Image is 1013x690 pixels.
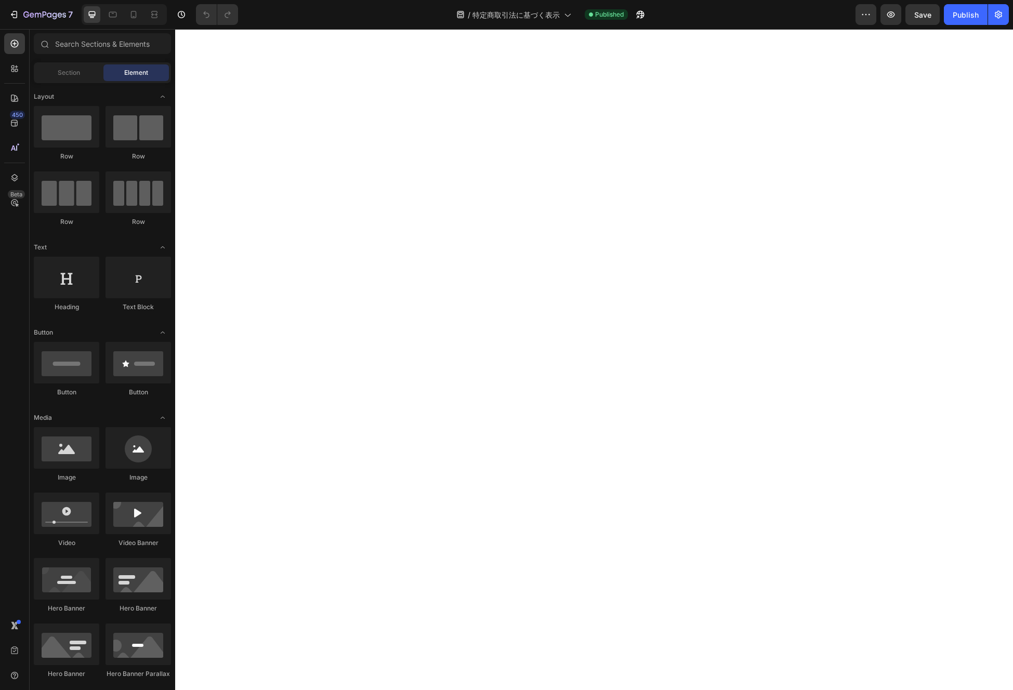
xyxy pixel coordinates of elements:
div: Hero Banner Parallax [106,669,171,679]
div: Hero Banner [34,604,99,613]
span: Media [34,413,52,422]
input: Search Sections & Elements [34,33,171,54]
div: Row [34,217,99,227]
span: Toggle open [154,324,171,341]
div: Row [106,152,171,161]
p: 7 [68,8,73,21]
span: Element [124,68,148,77]
span: / [468,9,470,20]
div: Heading [34,302,99,312]
span: Button [34,328,53,337]
span: Section [58,68,80,77]
div: Hero Banner [34,669,99,679]
button: Save [905,4,940,25]
span: Toggle open [154,239,171,256]
div: Image [106,473,171,482]
div: Row [34,152,99,161]
span: Layout [34,92,54,101]
button: 7 [4,4,77,25]
div: 450 [10,111,25,119]
div: Undo/Redo [196,4,238,25]
span: Text [34,243,47,252]
span: Save [914,10,931,19]
div: Hero Banner [106,604,171,613]
button: Publish [944,4,988,25]
span: Toggle open [154,88,171,105]
div: Row [106,217,171,227]
div: Button [106,388,171,397]
div: Image [34,473,99,482]
iframe: Design area [175,29,1013,690]
span: Published [595,10,624,19]
span: Toggle open [154,409,171,426]
div: Button [34,388,99,397]
div: Beta [8,190,25,198]
div: Video [34,538,99,548]
div: Video Banner [106,538,171,548]
span: 特定商取引法に基づく表示 [472,9,560,20]
div: Text Block [106,302,171,312]
div: Publish [953,9,979,20]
